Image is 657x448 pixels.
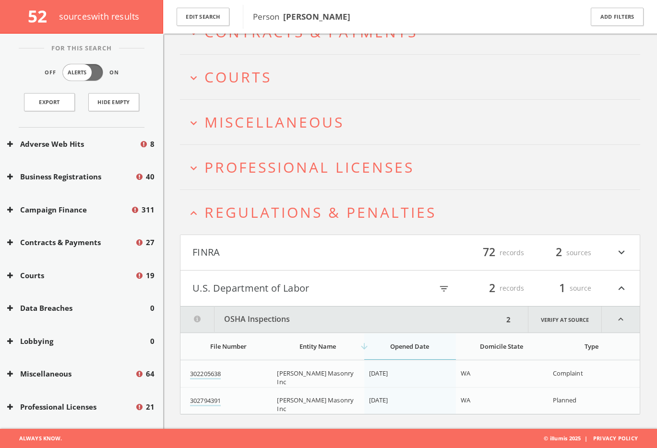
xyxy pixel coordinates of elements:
[7,237,135,248] button: Contracts & Payments
[7,368,135,379] button: Miscellaneous
[59,11,140,22] span: source s with results
[187,204,640,220] button: expand_lessRegulations & Penalties
[204,202,436,222] span: Regulations & Penalties
[180,360,640,414] div: grid
[461,342,542,351] div: Domicile State
[28,5,55,27] span: 52
[204,112,344,132] span: Miscellaneous
[369,396,388,404] span: [DATE]
[528,307,602,332] a: Verify at source
[187,71,200,84] i: expand_more
[88,93,139,111] button: Hide Empty
[615,280,628,296] i: expand_less
[204,157,414,177] span: Professional Licenses
[551,244,566,261] span: 2
[180,307,503,332] button: OSHA Inspections
[7,139,139,150] button: Adverse Web Hits
[359,342,369,351] i: arrow_downward
[146,270,155,281] span: 19
[190,369,221,379] a: 302205638
[478,244,500,261] span: 72
[177,8,229,26] button: Edit Search
[485,280,500,296] span: 2
[503,307,514,332] div: 2
[369,369,388,377] span: [DATE]
[277,369,354,386] span: [PERSON_NAME] Masonry Inc
[555,280,570,296] span: 1
[253,11,350,22] span: Person
[534,280,591,296] div: source
[146,368,155,379] span: 64
[277,396,354,413] span: [PERSON_NAME] Masonry Inc
[602,307,640,332] i: expand_less
[24,93,75,111] a: Export
[593,435,638,442] a: Privacy Policy
[204,67,272,87] span: Courts
[439,283,449,294] i: filter_list
[150,336,155,347] span: 0
[44,44,119,53] span: For This Search
[142,204,155,215] span: 311
[277,342,358,351] div: Entity Name
[187,159,640,175] button: expand_moreProfessional Licenses
[7,303,150,314] button: Data Breaches
[45,69,56,77] span: Off
[187,69,640,85] button: expand_moreCourts
[146,171,155,182] span: 40
[7,270,135,281] button: Courts
[369,342,450,351] div: Opened Date
[187,24,640,40] button: expand_moreContracts & Payments
[553,369,583,377] span: Complaint
[192,280,410,296] button: U.S. Department of Labor
[466,245,524,261] div: records
[461,369,470,377] span: WA
[7,204,131,215] button: Campaign Finance
[7,336,150,347] button: Lobbying
[187,207,200,220] i: expand_less
[461,396,470,404] span: WA
[192,245,410,261] button: FINRA
[146,237,155,248] span: 27
[553,342,630,351] div: Type
[150,139,155,150] span: 8
[553,396,577,404] span: Planned
[187,114,640,130] button: expand_moreMiscellaneous
[7,429,62,448] span: Always Know.
[466,280,524,296] div: records
[187,117,200,130] i: expand_more
[534,245,591,261] div: sources
[615,245,628,261] i: expand_more
[150,303,155,314] span: 0
[190,342,266,351] div: File Number
[581,435,591,442] span: |
[544,429,650,448] span: © illumis 2025
[283,11,350,22] b: [PERSON_NAME]
[146,401,155,413] span: 21
[109,69,119,77] span: On
[591,8,644,26] button: Add Filters
[187,162,200,175] i: expand_more
[7,401,135,413] button: Professional Licenses
[7,171,135,182] button: Business Registrations
[190,396,221,406] a: 302794391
